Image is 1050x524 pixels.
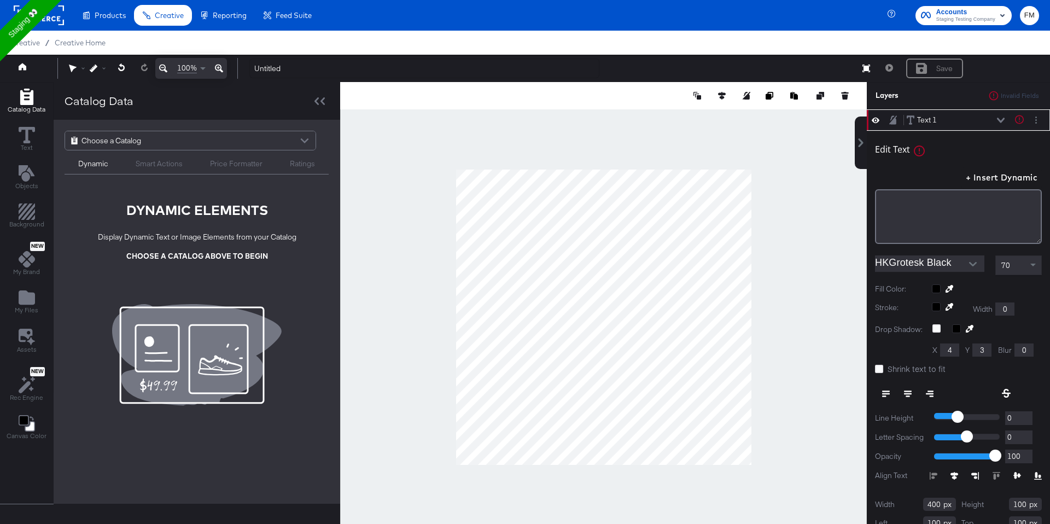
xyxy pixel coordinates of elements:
button: NewRec Engine [3,364,50,405]
span: Shrink text to fit [888,363,946,374]
a: Creative Home [55,38,106,47]
label: Height [961,499,984,510]
span: 100% [177,63,197,73]
span: 70 [1001,260,1010,270]
label: Align Text [875,470,930,481]
button: + Insert Dynamic [961,167,1042,189]
svg: Copy image [766,92,773,100]
label: Letter Spacing [875,432,926,443]
label: Stroke: [875,302,924,316]
span: Staging Testing Company [936,15,995,24]
span: FM [1024,9,1035,22]
span: Assets [17,345,37,354]
button: Text 1 [906,114,937,126]
span: Catalog Data [8,105,45,114]
span: Creative [155,11,184,20]
button: AccountsStaging Testing Company [915,6,1012,25]
label: Drop Shadow: [875,324,924,335]
span: Rec Engine [10,393,43,402]
span: Products [95,11,126,20]
span: New [30,243,45,250]
span: Creative [11,38,40,47]
span: Text [21,143,33,152]
div: Catalog Data [65,93,133,109]
button: Text [12,124,42,155]
label: Width [875,499,895,510]
span: Accounts [936,7,995,18]
div: Ratings [290,159,315,169]
span: + Insert Dynamic [966,171,1037,185]
button: Copy image [766,90,777,101]
button: Assets [10,325,43,357]
div: Edit Text [875,144,910,155]
button: Add Rectangle [3,201,51,232]
div: Dynamic [78,159,108,169]
button: Layer Options [1030,114,1042,126]
span: My Brand [13,267,40,276]
svg: Paste image [790,92,798,100]
div: Price Formatter [210,159,262,169]
label: Opacity [875,451,926,462]
label: X [932,345,937,356]
span: Objects [15,182,38,190]
div: Layers [876,90,987,101]
button: NewMy Brand [7,240,46,280]
div: CHOOSE A CATALOG ABOVE TO BEGIN [126,251,268,261]
span: Canvas Color [7,432,46,440]
label: Fill Color: [875,284,924,294]
div: DYNAMIC ELEMENTS [126,201,268,219]
button: Add Text [9,162,45,194]
span: Reporting [213,11,247,20]
button: Paste image [790,90,801,101]
span: / [40,38,55,47]
label: Line Height [875,413,926,423]
label: Width [973,304,993,315]
label: Y [965,345,970,356]
span: Choose a Catalog [81,131,141,150]
button: FM [1020,6,1039,25]
span: Feed Suite [276,11,312,20]
div: Text 1 [917,115,937,125]
button: Add Files [8,287,45,318]
span: My Files [15,306,38,315]
button: Open [965,256,981,272]
div: Display Dynamic Text or Image Elements from your Catalog [98,232,296,242]
label: Blur [998,345,1012,356]
span: Background [9,220,44,229]
div: Invalid Fields [1000,92,1042,100]
div: Smart Actions [136,159,183,169]
span: New [30,368,45,375]
button: Add Rectangle [1,86,52,117]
